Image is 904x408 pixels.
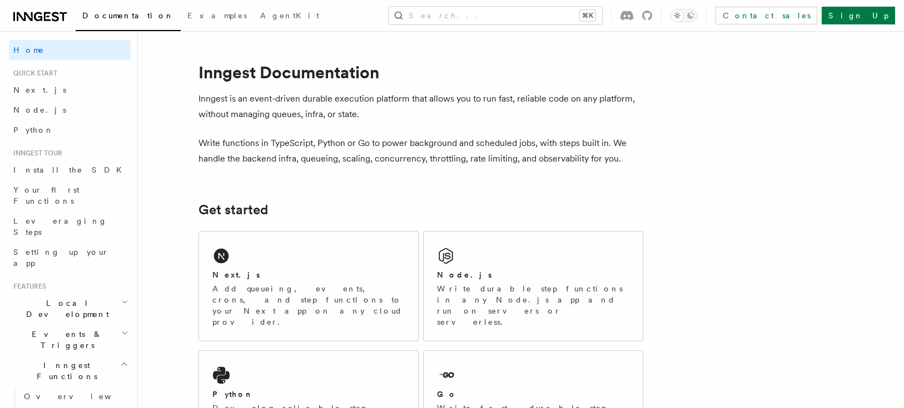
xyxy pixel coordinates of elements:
[9,180,131,211] a: Your first Functions
[254,3,326,30] a: AgentKit
[9,293,131,324] button: Local Development
[24,392,138,401] span: Overview
[198,91,643,122] p: Inngest is an event-driven durable execution platform that allows you to run fast, reliable code ...
[9,360,120,382] span: Inngest Functions
[13,125,54,134] span: Python
[13,165,128,174] span: Install the SDK
[437,283,629,328] p: Write durable step functions in any Node.js app and run on servers or serverless.
[9,211,131,242] a: Leveraging Steps
[9,149,62,158] span: Inngest tour
[181,3,254,30] a: Examples
[9,160,131,180] a: Install the SDK
[437,389,457,400] h2: Go
[9,120,131,140] a: Python
[76,3,181,31] a: Documentation
[9,100,131,120] a: Node.js
[260,11,319,20] span: AgentKit
[9,298,121,320] span: Local Development
[212,269,260,280] h2: Next.js
[389,7,602,24] button: Search...⌘K
[198,231,419,341] a: Next.jsAdd queueing, events, crons, and step functions to your Next app on any cloud provider.
[13,216,107,236] span: Leveraging Steps
[716,7,817,24] a: Contact sales
[13,248,109,268] span: Setting up your app
[437,269,492,280] h2: Node.js
[13,85,66,94] span: Next.js
[198,62,643,82] h1: Inngest Documentation
[9,69,57,78] span: Quick start
[212,283,405,328] p: Add queueing, events, crons, and step functions to your Next app on any cloud provider.
[13,185,80,205] span: Your first Functions
[82,11,174,20] span: Documentation
[670,9,697,22] button: Toggle dark mode
[13,105,66,114] span: Node.js
[822,7,895,24] a: Sign Up
[212,389,254,400] h2: Python
[9,282,46,291] span: Features
[19,386,131,406] a: Overview
[423,231,643,341] a: Node.jsWrite durable step functions in any Node.js app and run on servers or serverless.
[9,80,131,100] a: Next.js
[187,11,247,20] span: Examples
[9,355,131,386] button: Inngest Functions
[580,10,595,21] kbd: ⌘K
[198,202,268,218] a: Get started
[9,40,131,60] a: Home
[13,44,44,56] span: Home
[9,242,131,273] a: Setting up your app
[9,329,121,351] span: Events & Triggers
[9,324,131,355] button: Events & Triggers
[198,135,643,167] p: Write functions in TypeScript, Python or Go to power background and scheduled jobs, with steps bu...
